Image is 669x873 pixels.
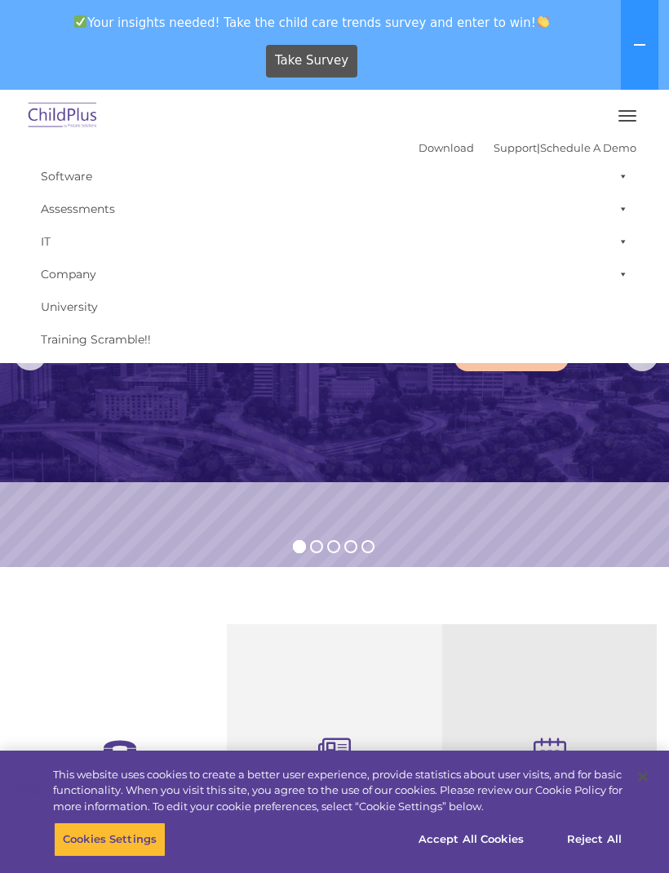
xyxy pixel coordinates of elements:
button: Close [625,759,661,795]
a: University [33,290,636,323]
div: This website uses cookies to create a better user experience, provide statistics about user visit... [53,767,622,815]
a: Company [33,258,636,290]
img: ChildPlus by Procare Solutions [24,97,101,135]
a: Schedule A Demo [540,141,636,154]
font: | [419,141,636,154]
button: Accept All Cookies [410,822,533,857]
span: Take Survey [275,47,348,75]
a: Assessments [33,193,636,225]
a: Software [33,160,636,193]
img: 👏 [537,16,549,28]
a: Support [494,141,537,154]
span: Your insights needed! Take the child care trends survey and enter to win! [7,7,618,38]
a: IT [33,225,636,258]
a: Training Scramble!! [33,323,636,356]
img: ✅ [74,16,86,28]
a: Download [419,141,474,154]
button: Reject All [543,822,645,857]
a: Take Survey [266,45,358,78]
button: Cookies Settings [54,822,166,857]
